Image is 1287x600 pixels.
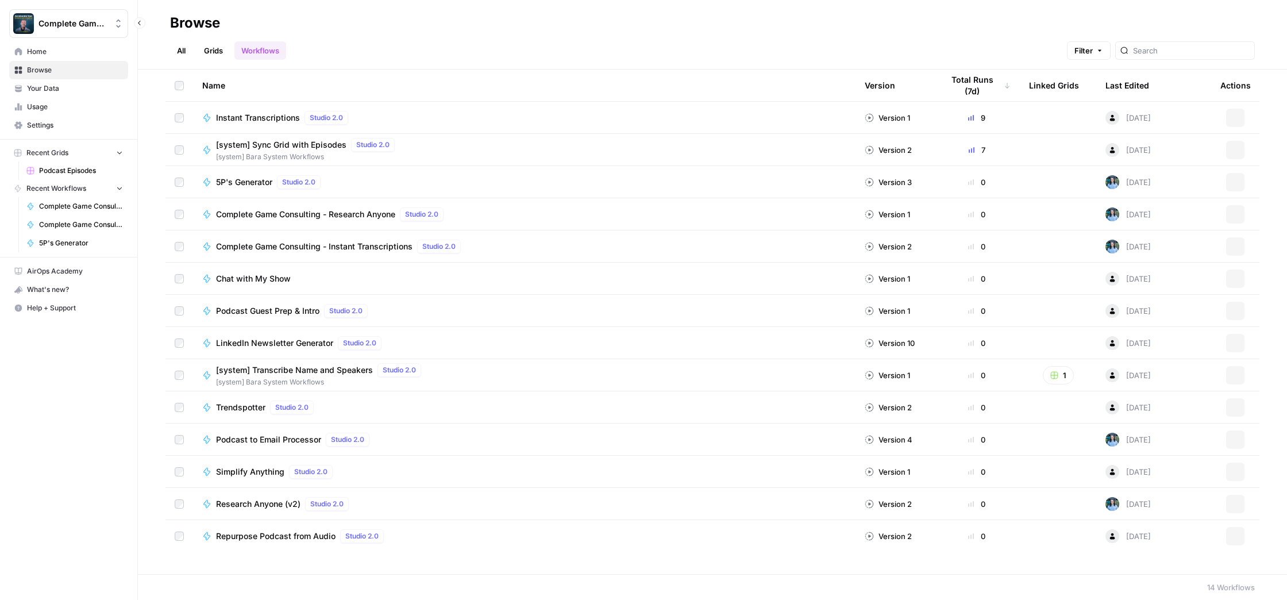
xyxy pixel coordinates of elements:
[216,466,284,478] span: Simplify Anything
[356,140,390,150] span: Studio 2.0
[943,498,1011,510] div: 0
[27,102,123,112] span: Usage
[943,176,1011,188] div: 0
[1220,70,1251,101] div: Actions
[1105,175,1151,189] div: [DATE]
[9,280,128,299] button: What's new?
[38,18,108,29] span: Complete Game Consulting
[865,305,910,317] div: Version 1
[216,305,319,317] span: Podcast Guest Prep & Intro
[9,98,128,116] a: Usage
[21,234,128,252] a: 5P's Generator
[1105,529,1151,543] div: [DATE]
[865,370,910,381] div: Version 1
[331,434,364,445] span: Studio 2.0
[1105,368,1151,382] div: [DATE]
[216,176,272,188] span: 5P's Generator
[1067,41,1111,60] button: Filter
[1105,111,1151,125] div: [DATE]
[9,79,128,98] a: Your Data
[1074,45,1093,56] span: Filter
[275,402,309,413] span: Studio 2.0
[21,197,128,216] a: Complete Game Consulting - Instant Transcriptions
[202,111,846,125] a: Instant TranscriptionsStudio 2.0
[865,434,912,445] div: Version 4
[343,338,376,348] span: Studio 2.0
[1105,143,1151,157] div: [DATE]
[865,498,912,510] div: Version 2
[329,306,363,316] span: Studio 2.0
[234,41,286,60] a: Workflows
[27,65,123,75] span: Browse
[943,70,1011,101] div: Total Runs (7d)
[1029,70,1079,101] div: Linked Grids
[1105,240,1119,253] img: 4cjovsdt7jh7og8qs2b3rje2pqfw
[202,273,846,284] a: Chat with My Show
[1105,497,1119,511] img: 4cjovsdt7jh7og8qs2b3rje2pqfw
[216,377,426,387] span: [system] Bara System Workflows
[943,144,1011,156] div: 7
[9,144,128,161] button: Recent Grids
[202,240,846,253] a: Complete Game Consulting - Instant TranscriptionsStudio 2.0
[21,161,128,180] a: Podcast Episodes
[216,209,395,220] span: Complete Game Consulting - Research Anyone
[865,144,912,156] div: Version 2
[216,402,265,413] span: Trendspotter
[39,166,123,176] span: Podcast Episodes
[13,13,34,34] img: Complete Game Consulting Logo
[39,220,123,230] span: Complete Game Consulting - Research Anyone
[170,41,192,60] a: All
[9,299,128,317] button: Help + Support
[310,499,344,509] span: Studio 2.0
[310,113,343,123] span: Studio 2.0
[1207,582,1255,593] div: 14 Workflows
[21,216,128,234] a: Complete Game Consulting - Research Anyone
[216,530,336,542] span: Repurpose Podcast from Audio
[10,281,128,298] div: What's new?
[294,467,327,477] span: Studio 2.0
[202,529,846,543] a: Repurpose Podcast from AudioStudio 2.0
[405,209,438,220] span: Studio 2.0
[865,337,915,349] div: Version 10
[1133,45,1250,56] input: Search
[202,336,846,350] a: LinkedIn Newsletter GeneratorStudio 2.0
[27,83,123,94] span: Your Data
[282,177,315,187] span: Studio 2.0
[1105,433,1151,447] div: [DATE]
[1105,401,1151,414] div: [DATE]
[9,61,128,79] a: Browse
[1105,336,1151,350] div: [DATE]
[943,241,1011,252] div: 0
[943,370,1011,381] div: 0
[9,116,128,134] a: Settings
[26,148,68,158] span: Recent Grids
[216,152,399,162] span: [system] Bara System Workflows
[865,273,910,284] div: Version 1
[216,241,413,252] span: Complete Game Consulting - Instant Transcriptions
[202,70,846,101] div: Name
[345,531,379,541] span: Studio 2.0
[943,530,1011,542] div: 0
[1105,175,1119,189] img: 4cjovsdt7jh7og8qs2b3rje2pqfw
[1105,304,1151,318] div: [DATE]
[39,201,123,211] span: Complete Game Consulting - Instant Transcriptions
[865,176,912,188] div: Version 3
[1105,207,1119,221] img: 4cjovsdt7jh7og8qs2b3rje2pqfw
[1105,272,1151,286] div: [DATE]
[865,402,912,413] div: Version 2
[202,175,846,189] a: 5P's GeneratorStudio 2.0
[1105,70,1149,101] div: Last Edited
[1105,240,1151,253] div: [DATE]
[865,241,912,252] div: Version 2
[216,273,291,284] span: Chat with My Show
[865,466,910,478] div: Version 1
[216,364,373,376] span: [system] Transcribe Name and Speakers
[197,41,230,60] a: Grids
[1105,465,1151,479] div: [DATE]
[27,266,123,276] span: AirOps Academy
[216,139,346,151] span: [system] Sync Grid with Episodes
[865,209,910,220] div: Version 1
[202,304,846,318] a: Podcast Guest Prep & IntroStudio 2.0
[26,183,86,194] span: Recent Workflows
[422,241,456,252] span: Studio 2.0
